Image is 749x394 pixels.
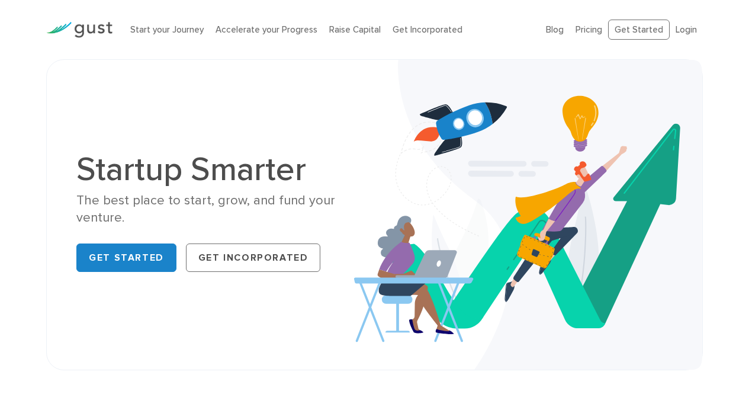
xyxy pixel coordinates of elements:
a: Accelerate your Progress [216,24,317,35]
div: The best place to start, grow, and fund your venture. [76,192,365,227]
a: Start your Journey [130,24,204,35]
a: Get Started [76,244,176,272]
a: Raise Capital [329,24,381,35]
a: Pricing [576,24,602,35]
a: Blog [546,24,564,35]
a: Get Incorporated [186,244,321,272]
img: Startup Smarter Hero [354,60,702,370]
h1: Startup Smarter [76,153,365,186]
a: Login [676,24,697,35]
a: Get Incorporated [393,24,462,35]
img: Gust Logo [46,22,112,38]
a: Get Started [608,20,670,40]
